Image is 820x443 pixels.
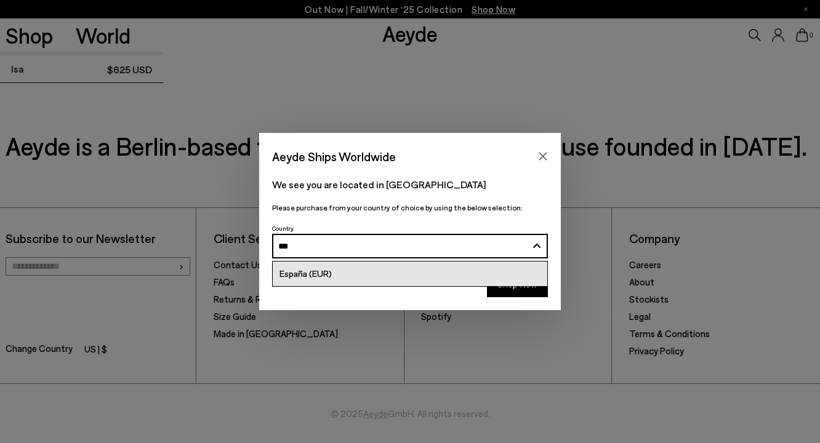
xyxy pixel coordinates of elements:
[279,268,332,279] span: España (EUR)
[272,202,548,214] p: Please purchase from your country of choice by using the below selection:
[272,146,396,167] span: Aeyde Ships Worldwide
[273,261,547,286] a: España (EUR)
[278,242,528,251] input: Search and Enter
[534,147,552,166] button: Close
[272,225,294,232] span: Country
[272,177,548,192] p: We see you are located in [GEOGRAPHIC_DATA]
